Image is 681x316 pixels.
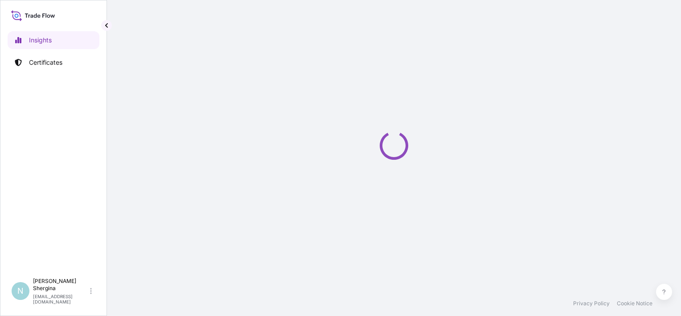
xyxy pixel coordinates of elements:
[33,294,88,304] p: [EMAIL_ADDRESS][DOMAIN_NAME]
[8,31,99,49] a: Insights
[573,300,610,307] a: Privacy Policy
[33,278,88,292] p: [PERSON_NAME] Shergina
[29,36,52,45] p: Insights
[8,54,99,71] a: Certificates
[29,58,62,67] p: Certificates
[17,287,24,295] span: N
[617,300,652,307] a: Cookie Notice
